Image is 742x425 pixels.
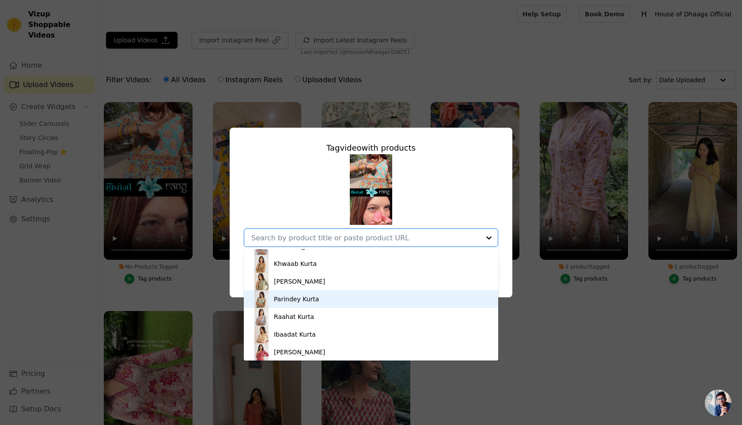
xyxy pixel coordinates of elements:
[253,308,270,326] img: product thumbnail
[274,312,314,321] div: Raahat Kurta
[274,277,325,286] div: [PERSON_NAME]
[350,154,392,225] img: tn-93986b7f611f4d7899cb7263b4f99ac8.png
[253,255,270,273] img: product thumbnail
[274,259,317,268] div: Khwaab Kurta
[253,273,270,290] img: product thumbnail
[244,142,498,154] div: Tag video with products
[274,295,319,304] div: Parindey Kurta
[705,390,731,416] a: Open chat
[253,326,270,343] img: product thumbnail
[253,343,270,361] img: product thumbnail
[274,348,325,357] div: [PERSON_NAME]
[274,330,316,339] div: Ibaadat Kurta
[251,234,480,242] input: Search by product title or paste product URL
[253,290,270,308] img: product thumbnail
